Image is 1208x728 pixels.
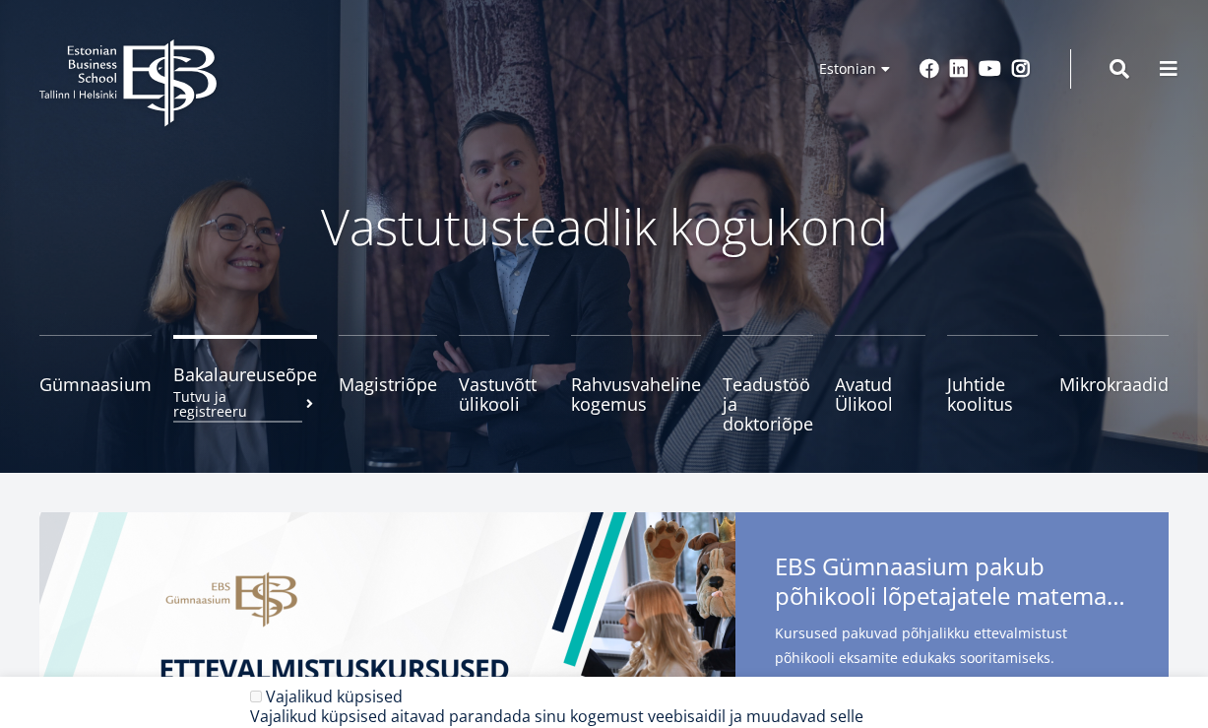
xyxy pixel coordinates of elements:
a: Mikrokraadid [1059,335,1169,433]
a: Facebook [920,59,939,79]
span: Magistriõpe [339,374,437,394]
span: põhikooli lõpetajatele matemaatika- ja eesti keele kursuseid [775,581,1129,611]
span: EBS Gümnaasium pakub [775,552,1129,617]
a: Vastuvõtt ülikooli [459,335,549,433]
span: Gümnaasium [39,374,152,394]
a: Teadustöö ja doktoriõpe [723,335,813,433]
span: Vastuvõtt ülikooli [459,374,549,414]
span: Juhtide koolitus [947,374,1038,414]
a: Rahvusvaheline kogemus [571,335,701,433]
a: Linkedin [949,59,969,79]
span: Avatud Ülikool [835,374,925,414]
a: Juhtide koolitus [947,335,1038,433]
span: Bakalaureuseõpe [173,364,317,384]
p: Vastutusteadlik kogukond [83,197,1126,256]
a: Instagram [1011,59,1031,79]
span: Rahvusvaheline kogemus [571,374,701,414]
a: Youtube [979,59,1001,79]
a: BakalaureuseõpeTutvu ja registreeru [173,335,317,433]
span: Mikrokraadid [1059,374,1169,394]
span: Teadustöö ja doktoriõpe [723,374,813,433]
label: Vajalikud küpsised [266,686,403,707]
a: Magistriõpe [339,335,437,433]
small: Tutvu ja registreeru [173,389,317,419]
a: Gümnaasium [39,335,152,433]
a: Avatud Ülikool [835,335,925,433]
